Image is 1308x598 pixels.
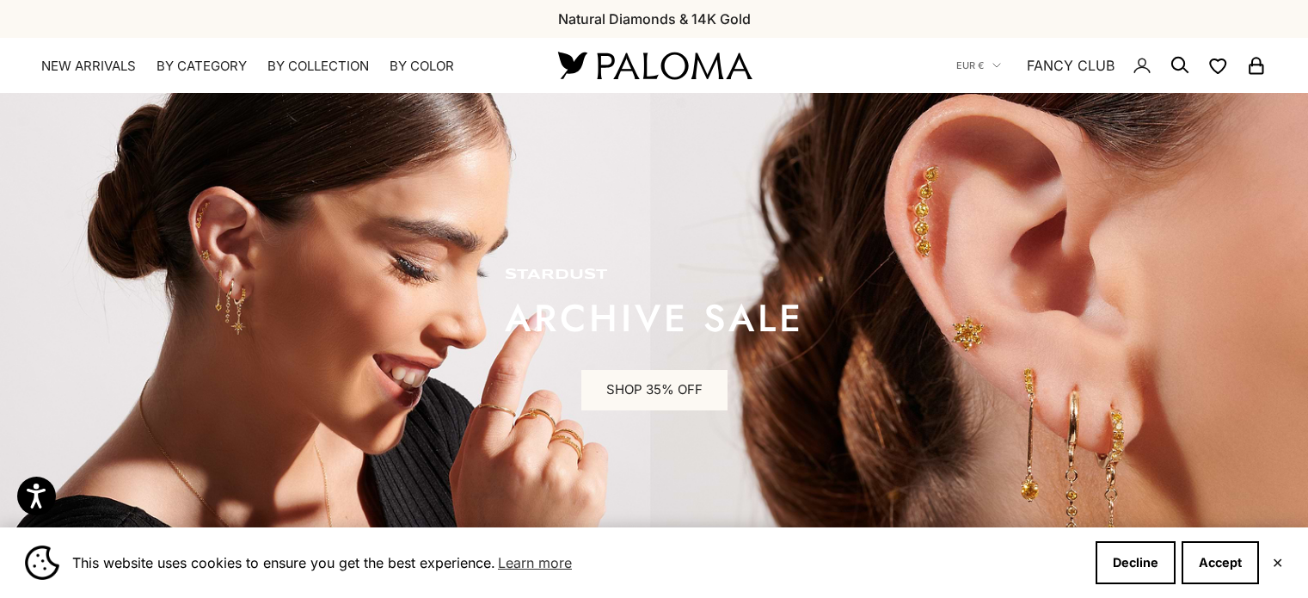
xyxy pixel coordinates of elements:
[956,58,984,73] span: EUR €
[505,267,804,284] p: STARDUST
[956,58,1001,73] button: EUR €
[505,301,804,336] p: ARCHIVE SALE
[1027,54,1115,77] a: FANCY CLUB
[558,8,751,30] p: Natural Diamonds & 14K Gold
[956,38,1267,93] nav: Secondary navigation
[72,550,1082,576] span: This website uses cookies to ensure you get the best experience.
[495,550,574,576] a: Learn more
[41,58,136,75] a: NEW ARRIVALS
[157,58,247,75] summary: By Category
[1272,558,1283,568] button: Close
[267,58,369,75] summary: By Collection
[390,58,454,75] summary: By Color
[1182,541,1259,584] button: Accept
[581,370,728,411] a: SHOP 35% OFF
[41,58,517,75] nav: Primary navigation
[25,546,59,580] img: Cookie banner
[1096,541,1176,584] button: Decline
